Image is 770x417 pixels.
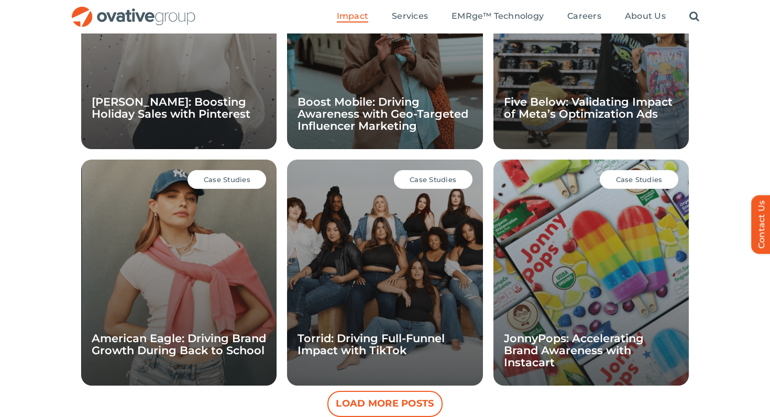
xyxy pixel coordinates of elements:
[337,11,368,21] span: Impact
[625,11,666,21] span: About Us
[392,11,428,21] span: Services
[504,95,673,120] a: Five Below: Validating Impact of Meta’s Optimization Ads
[92,95,250,120] a: [PERSON_NAME]: Boosting Holiday Sales with Pinterest
[298,332,445,357] a: Torrid: Driving Full-Funnel Impact with TikTok
[71,5,196,15] a: OG_Full_horizontal_RGB
[625,11,666,22] a: About Us
[392,11,428,22] a: Services
[504,332,644,369] a: JonnyPops: Accelerating Brand Awareness with Instacart
[298,95,468,132] a: Boost Mobile: Driving Awareness with Geo-Targeted Influencer Marketing
[689,11,699,22] a: Search
[337,11,368,22] a: Impact
[92,332,266,357] a: American Eagle: Driving Brand Growth During Back to School
[567,11,601,22] a: Careers
[452,11,544,21] span: EMRge™ Technology
[567,11,601,21] span: Careers
[452,11,544,22] a: EMRge™ Technology
[327,391,443,417] button: Load More Posts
